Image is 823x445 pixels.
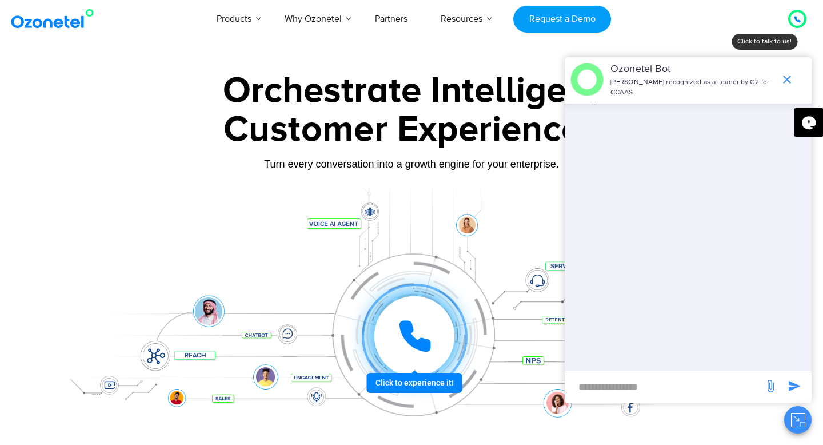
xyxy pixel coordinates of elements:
div: new-msg-input [570,377,758,398]
span: send message [783,375,806,398]
button: Close chat [784,406,812,434]
div: Turn every conversation into a growth engine for your enterprise. [54,158,769,170]
img: header [570,63,604,96]
span: end chat or minimize [776,68,798,91]
a: Request a Demo [513,6,611,33]
p: [PERSON_NAME] recognized as a Leader by G2 for CCAAS [610,77,774,98]
div: Orchestrate Intelligent [54,73,769,109]
p: Ozonetel Bot [610,62,774,77]
span: send message [759,375,782,398]
div: Customer Experiences [54,102,769,157]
